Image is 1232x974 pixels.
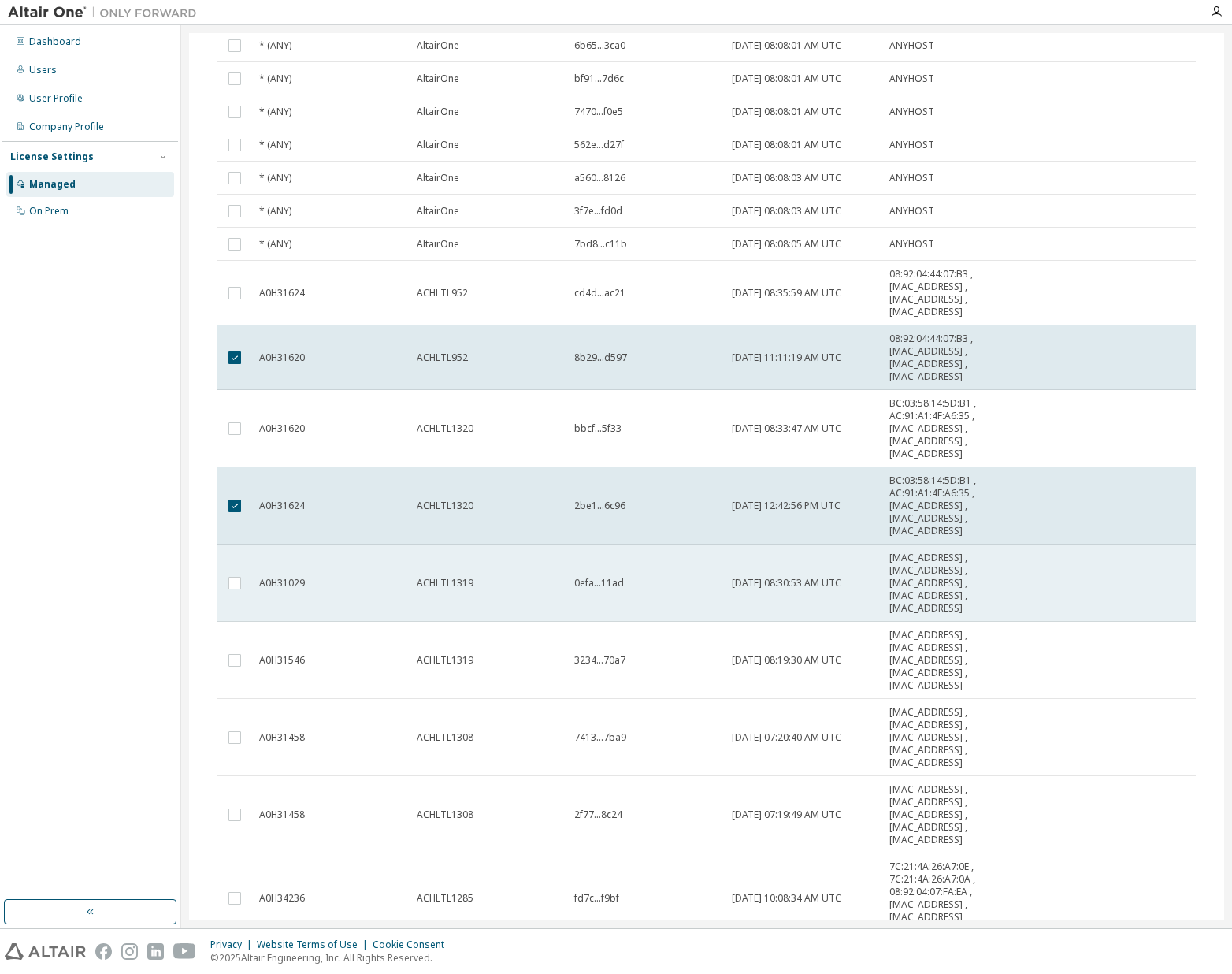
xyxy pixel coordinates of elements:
[889,706,1022,769] span: [MAC_ADDRESS] , [MAC_ADDRESS] , [MAC_ADDRESS] , [MAC_ADDRESS] , [MAC_ADDRESS]
[259,577,305,589] span: A0H31029
[29,121,104,133] div: Company Profile
[29,64,57,76] div: Users
[574,106,623,118] span: 7470...f0e5
[732,892,841,905] span: [DATE] 10:08:34 AM UTC
[574,351,627,364] span: 8b29...d597
[732,287,841,299] span: [DATE] 08:35:59 AM UTC
[889,205,934,217] span: ANYHOST
[889,861,1022,936] span: 7C:21:4A:26:A7:0E , 7C:21:4A:26:A7:0A , 08:92:04:07:FA:EA , [MAC_ADDRESS] , [MAC_ADDRESS] , [MAC_...
[889,72,934,85] span: ANYHOST
[29,205,69,217] div: On Prem
[889,629,1022,692] span: [MAC_ADDRESS] , [MAC_ADDRESS] , [MAC_ADDRESS] , [MAC_ADDRESS] , [MAC_ADDRESS]
[95,943,112,960] img: facebook.svg
[574,287,625,299] span: cd4d...ac21
[732,72,841,85] span: [DATE] 08:08:01 AM UTC
[889,238,934,251] span: ANYHOST
[259,892,305,905] span: A0H34236
[574,654,625,667] span: 3234...70a7
[732,205,841,217] span: [DATE] 08:08:03 AM UTC
[147,943,164,960] img: linkedin.svg
[732,139,841,151] span: [DATE] 08:08:01 AM UTC
[417,238,459,251] span: AltairOne
[417,809,473,821] span: ACHLTL1308
[732,39,841,52] span: [DATE] 08:08:01 AM UTC
[732,577,841,589] span: [DATE] 08:30:53 AM UTC
[574,577,624,589] span: 0efa...11ad
[417,351,468,364] span: ACHLTL952
[259,731,305,744] span: A0H31458
[574,422,622,435] span: bbcf...5f33
[889,39,934,52] span: ANYHOST
[417,654,473,667] span: ACHLTL1319
[259,422,305,435] span: A0H31620
[417,892,473,905] span: ACHLTL1285
[417,172,459,184] span: AltairOne
[259,500,305,512] span: A0H31624
[417,39,459,52] span: AltairOne
[889,268,1022,318] span: 08:92:04:44:07:B3 , [MAC_ADDRESS] , [MAC_ADDRESS] , [MAC_ADDRESS]
[29,35,81,48] div: Dashboard
[259,72,291,85] span: * (ANY)
[259,205,291,217] span: * (ANY)
[732,351,841,364] span: [DATE] 11:11:19 AM UTC
[259,654,305,667] span: A0H31546
[417,577,473,589] span: ACHLTL1319
[417,106,459,118] span: AltairOne
[574,139,624,151] span: 562e...d27f
[889,552,1022,615] span: [MAC_ADDRESS] , [MAC_ADDRESS] , [MAC_ADDRESS] , [MAC_ADDRESS] , [MAC_ADDRESS]
[574,72,624,85] span: bf91...7d6c
[210,939,257,951] div: Privacy
[889,172,934,184] span: ANYHOST
[173,943,196,960] img: youtube.svg
[732,809,841,821] span: [DATE] 07:19:49 AM UTC
[259,287,305,299] span: A0H31624
[259,172,291,184] span: * (ANY)
[417,500,473,512] span: ACHLTL1320
[574,731,626,744] span: 7413...7ba9
[732,654,841,667] span: [DATE] 08:19:30 AM UTC
[574,892,619,905] span: fd7c...f9bf
[889,106,934,118] span: ANYHOST
[574,500,625,512] span: 2be1...6c96
[259,39,291,52] span: * (ANY)
[29,178,76,191] div: Managed
[259,809,305,821] span: A0H31458
[417,72,459,85] span: AltairOne
[373,939,454,951] div: Cookie Consent
[732,106,841,118] span: [DATE] 08:08:01 AM UTC
[417,287,468,299] span: ACHLTL952
[10,151,94,163] div: License Settings
[732,731,841,744] span: [DATE] 07:20:40 AM UTC
[259,106,291,118] span: * (ANY)
[574,205,622,217] span: 3f7e...fd0d
[29,92,83,105] div: User Profile
[259,139,291,151] span: * (ANY)
[889,783,1022,846] span: [MAC_ADDRESS] , [MAC_ADDRESS] , [MAC_ADDRESS] , [MAC_ADDRESS] , [MAC_ADDRESS]
[889,474,1022,537] span: BC:03:58:14:5D:B1 , AC:91:A1:4F:A6:35 , [MAC_ADDRESS] , [MAC_ADDRESS] , [MAC_ADDRESS]
[574,172,625,184] span: a560...8126
[259,238,291,251] span: * (ANY)
[732,422,841,435] span: [DATE] 08:33:47 AM UTC
[210,951,454,965] p: © 2025 Altair Engineering, Inc. All Rights Reserved.
[417,422,473,435] span: ACHLTL1320
[417,205,459,217] span: AltairOne
[732,172,841,184] span: [DATE] 08:08:03 AM UTC
[889,397,1022,460] span: BC:03:58:14:5D:B1 , AC:91:A1:4F:A6:35 , [MAC_ADDRESS] , [MAC_ADDRESS] , [MAC_ADDRESS]
[257,939,373,951] div: Website Terms of Use
[417,731,473,744] span: ACHLTL1308
[574,238,627,251] span: 7bd8...c11b
[732,238,841,251] span: [DATE] 08:08:05 AM UTC
[889,139,934,151] span: ANYHOST
[889,333,1022,383] span: 08:92:04:44:07:B3 , [MAC_ADDRESS] , [MAC_ADDRESS] , [MAC_ADDRESS]
[417,139,459,151] span: AltairOne
[121,943,138,960] img: instagram.svg
[8,5,205,20] img: Altair One
[574,809,622,821] span: 2f77...8c24
[574,39,625,52] span: 6b65...3ca0
[259,351,305,364] span: A0H31620
[732,500,841,512] span: [DATE] 12:42:56 PM UTC
[5,943,86,960] img: altair_logo.svg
